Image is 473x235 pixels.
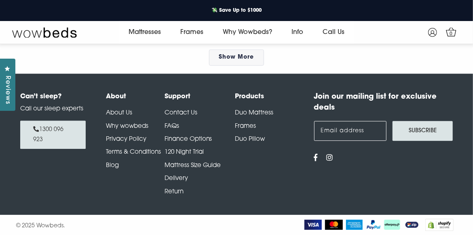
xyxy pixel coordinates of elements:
[346,220,363,230] img: American Express Logo
[106,110,132,116] a: About Us
[20,121,86,149] a: 1300 096 923
[12,27,77,38] img: Wow Beds Logo
[16,219,236,231] div: © 2025 Wowbeds.
[213,21,282,44] a: Why Wowbeds?
[209,49,264,66] a: Show more reviews
[165,136,212,142] a: Finance Options
[165,149,204,155] a: 120 Night Trial
[106,92,165,102] h4: About
[314,92,453,114] h4: Join our mailing list for exclusive deals
[444,25,458,39] a: 0
[165,123,179,129] a: FAQs
[314,155,318,162] a: View us on Facebook - opens in a new tab
[165,176,188,182] a: Delivery
[425,219,454,231] img: Shopify secure badge
[447,30,455,38] span: 0
[366,220,381,230] img: PayPal Logo
[20,105,86,114] p: Call our sleep experts
[384,220,400,230] img: AfterPay Logo
[314,121,386,141] input: Email address
[205,5,268,16] a: 💸 Save Up to $1000
[304,220,322,230] img: Visa Logo
[165,110,197,116] a: Contact Us
[106,163,119,169] a: Blog
[119,21,171,44] a: Mattresses
[2,76,13,104] span: Reviews
[313,21,354,44] a: Call Us
[20,92,86,102] h4: Can’t sleep?
[235,123,256,129] a: Frames
[393,121,453,141] button: Subscribe
[165,163,221,169] a: Mattress Size Guide
[165,92,235,102] h4: Support
[171,21,213,44] a: Frames
[106,149,161,155] a: Terms & Conditions
[326,155,333,162] a: View us on Instagram - opens in a new tab
[282,21,313,44] a: Info
[165,189,184,195] a: Return
[235,92,306,102] h4: Products
[235,110,274,116] a: Duo Mattress
[235,136,265,142] a: Duo Pillow
[106,136,146,142] a: Privacy Policy
[106,123,148,129] a: Why wowbeds
[219,54,254,60] span: Show More
[325,220,343,230] img: MasterCard Logo
[403,220,420,230] img: ZipPay Logo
